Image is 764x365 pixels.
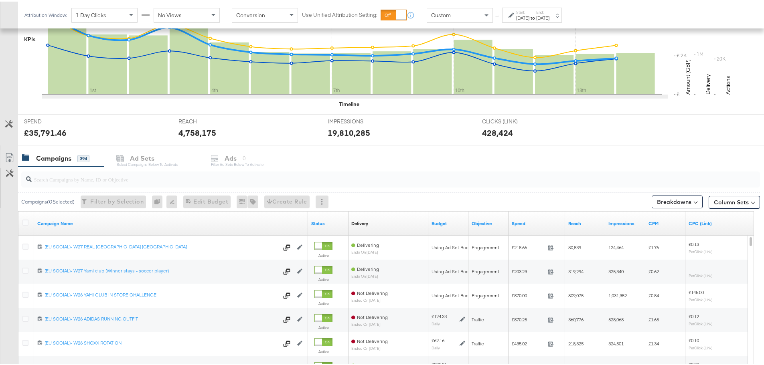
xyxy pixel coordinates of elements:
span: £870.25 [512,315,545,321]
span: 1,031,352 [608,291,627,297]
span: £218.66 [512,243,545,249]
span: Not Delivering [357,337,388,343]
a: (EU SOCIAL)- W26 YAMI CLUB IN STORE CHALLENGE [45,290,278,298]
div: Campaigns [36,152,71,161]
a: The number of times your ad was served. On mobile apps an ad is counted as served the first time ... [608,219,642,225]
span: £0.84 [648,291,659,297]
span: - [689,264,690,270]
span: 80,839 [568,243,581,249]
span: Delivering [357,240,379,246]
text: Delivery [704,73,711,93]
label: End: [536,8,549,13]
span: 325,340 [608,267,624,273]
span: Engagement [472,243,499,249]
label: Start: [516,8,529,13]
span: Not Delivering [357,313,388,319]
span: £435.02 [512,339,545,345]
input: Search Campaigns by Name, ID or Objective [32,167,692,182]
span: 124,464 [608,243,624,249]
a: The total amount spent to date. [512,219,562,225]
div: £62.16 [432,336,444,342]
span: £870.00 [512,291,545,297]
div: (EU SOCIAL)- W26 ADIDAS RUNNING OUTFIT [45,314,278,321]
sub: ends on [DATE] [351,248,379,253]
span: £0.12 [689,312,699,318]
strong: to [529,13,536,19]
span: £145.00 [689,288,704,294]
span: ↑ [494,14,501,16]
text: Actions [724,74,732,93]
label: Active [314,299,332,305]
label: Active [314,323,332,329]
div: (EU SOCIAL)- W26 YAMI CLUB IN STORE CHALLENGE [45,290,278,296]
span: Traffic [472,315,484,321]
span: 319,294 [568,267,584,273]
label: Active [314,275,332,280]
span: Conversion [236,10,265,17]
span: £0.10 [689,336,699,342]
div: 4,758,175 [178,125,216,137]
span: 360,776 [568,315,584,321]
div: Timeline [339,99,359,107]
sub: ends on [DATE] [351,272,379,277]
span: No Views [158,10,182,17]
span: £0.13 [689,240,699,246]
span: 809,075 [568,291,584,297]
span: £0.62 [648,267,659,273]
div: £35,791.46 [24,125,67,137]
span: SPEND [24,116,84,124]
div: Using Ad Set Budget [432,243,476,249]
span: CLICKS (LINK) [482,116,542,124]
span: Engagement [472,267,499,273]
a: (EU SOCIAL)- W27 REAL [GEOGRAPHIC_DATA] [GEOGRAPHIC_DATA] [45,242,278,250]
label: Active [314,347,332,353]
span: REACH [178,116,239,124]
div: [DATE] [516,13,529,20]
span: Traffic [472,339,484,345]
a: The number of people your ad was served to. [568,219,602,225]
button: Column Sets [709,194,760,207]
sub: Per Click (Link) [689,344,713,349]
span: 218,325 [568,339,584,345]
sub: Daily [432,320,440,325]
sub: ended on [DATE] [351,345,388,349]
sub: Daily [432,344,440,349]
a: (EU SOCIAL)- W26 SHOXX ROTATION [45,338,278,346]
span: £203.23 [512,267,545,273]
sub: Per Click (Link) [689,296,713,300]
div: (EU SOCIAL)- W26 SHOXX ROTATION [45,338,278,345]
span: Engagement [472,291,499,297]
sub: Per Click (Link) [689,320,713,325]
a: (EU SOCIAL)- W27 Yami club (Winner stays - soccer player) [45,266,278,274]
label: Use Unified Attribution Setting: [302,10,377,17]
sub: ended on [DATE] [351,296,388,301]
span: IMPRESSIONS [328,116,388,124]
a: The average cost for each link click you've received from your ad. [689,219,762,225]
text: Amount (GBP) [684,58,691,93]
span: 1 Day Clicks [76,10,106,17]
div: (EU SOCIAL)- W27 REAL [GEOGRAPHIC_DATA] [GEOGRAPHIC_DATA] [45,242,278,248]
a: Reflects the ability of your Ad Campaign to achieve delivery based on ad states, schedule and bud... [351,219,368,225]
div: Attribution Window: [24,11,67,16]
span: £1.76 [648,243,659,249]
a: Shows the current state of your Ad Campaign. [311,219,345,225]
div: Using Ad Set Budget [432,291,476,297]
button: Breakdowns [652,194,703,207]
sub: Per Click (Link) [689,272,713,276]
div: £124.33 [432,312,447,318]
div: Campaigns ( 0 Selected) [21,197,75,204]
span: Custom [431,10,451,17]
a: (EU SOCIAL)- W26 ADIDAS RUNNING OUTFIT [45,314,278,322]
span: 324,501 [608,339,624,345]
a: The maximum amount you're willing to spend on your ads, on average each day or over the lifetime ... [432,219,465,225]
span: £1.65 [648,315,659,321]
a: Your campaign's objective. [472,219,505,225]
sub: ended on [DATE] [351,321,388,325]
div: KPIs [24,34,36,42]
div: 19,810,285 [328,125,370,137]
a: The average cost you've paid to have 1,000 impressions of your ad. [648,219,682,225]
div: Delivery [351,219,368,225]
div: (EU SOCIAL)- W27 Yami club (Winner stays - soccer player) [45,266,278,272]
label: Active [314,251,332,256]
span: 528,068 [608,315,624,321]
